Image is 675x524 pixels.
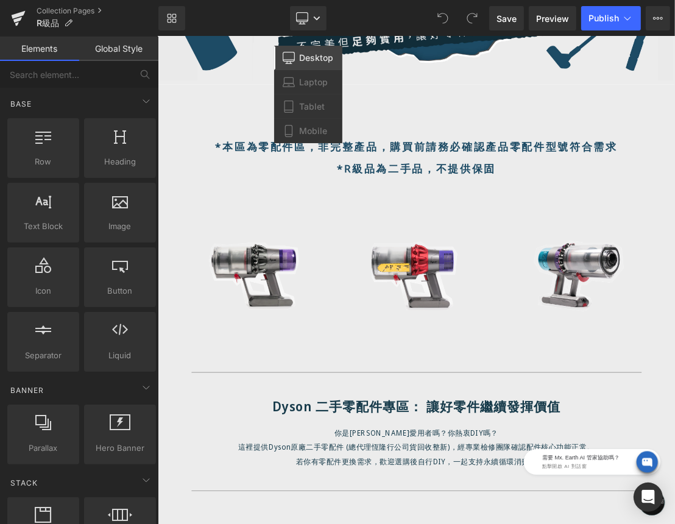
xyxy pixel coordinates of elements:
span: Separator [11,349,76,362]
div: Open Intercom Messenger [634,483,663,512]
a: Global Style [79,37,158,61]
span: Banner [9,384,45,396]
span: Base [9,98,33,110]
a: Mobile [274,119,342,143]
span: Stack [9,477,39,489]
span: Text Block [11,220,76,233]
p: 需要 Mx. Earth AI 管家協助嗎？ [66,23,199,36]
strong: *R級品為二手品，不提供保固 [255,178,482,198]
span: Row [11,155,76,168]
button: Publish [581,6,641,30]
span: Publish [588,13,619,23]
a: New Library [158,6,185,30]
span: Save [497,12,517,25]
a: Laptop [274,70,342,94]
span: Heading [88,155,152,168]
span: Parallax [11,442,76,455]
span: Laptop [300,77,328,88]
a: Preview [529,6,576,30]
span: Hero Banner [88,442,152,455]
span: Tablet [300,101,325,112]
span: Liquid [88,349,152,362]
p: 點擊開啟 AI 對話窗 [66,36,199,45]
span: R級品 [37,18,59,28]
button: Redo [460,6,484,30]
button: More [646,6,670,30]
button: Undo [431,6,455,30]
a: Collection Pages [37,6,158,16]
a: Desktop [274,46,342,70]
a: Tablet [274,94,342,119]
span: Preview [536,12,569,25]
span: Button [88,285,152,297]
strong: *本區為零配件區，非完整產品，購買前請務必確認產品零配件型號符合需求 [82,147,656,167]
span: Desktop [300,52,334,63]
button: apri chat [201,16,231,47]
span: Mobile [300,126,328,136]
span: Icon [11,285,76,297]
span: Image [88,220,152,233]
